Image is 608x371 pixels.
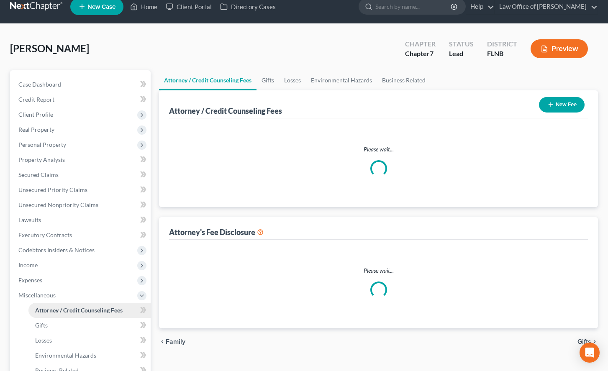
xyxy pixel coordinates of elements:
[18,111,53,118] span: Client Profile
[405,49,436,59] div: Chapter
[18,186,87,193] span: Unsecured Priority Claims
[169,106,282,116] div: Attorney / Credit Counseling Fees
[18,171,59,178] span: Secured Claims
[449,49,474,59] div: Lead
[18,276,42,284] span: Expenses
[12,92,151,107] a: Credit Report
[577,338,591,345] span: Gifts
[159,338,185,345] button: chevron_left Family
[449,39,474,49] div: Status
[87,4,115,10] span: New Case
[531,39,588,58] button: Preview
[28,348,151,363] a: Environmental Hazards
[28,318,151,333] a: Gifts
[18,156,65,163] span: Property Analysis
[18,246,95,253] span: Codebtors Insiders & Notices
[430,49,434,57] span: 7
[12,212,151,228] a: Lawsuits
[10,42,89,54] span: [PERSON_NAME]
[591,338,598,345] i: chevron_right
[12,167,151,182] a: Secured Claims
[257,70,279,90] a: Gifts
[28,303,151,318] a: Attorney / Credit Counseling Fees
[18,126,54,133] span: Real Property
[306,70,377,90] a: Environmental Hazards
[159,338,166,345] i: chevron_left
[166,338,185,345] span: Family
[580,343,600,363] div: Open Intercom Messenger
[377,70,431,90] a: Business Related
[279,70,306,90] a: Losses
[18,201,98,208] span: Unsecured Nonpriority Claims
[169,227,264,237] div: Attorney's Fee Disclosure
[35,322,48,329] span: Gifts
[12,152,151,167] a: Property Analysis
[18,96,54,103] span: Credit Report
[18,216,41,223] span: Lawsuits
[405,39,436,49] div: Chapter
[12,228,151,243] a: Executory Contracts
[159,70,257,90] a: Attorney / Credit Counseling Fees
[577,338,598,345] button: Gifts chevron_right
[35,337,52,344] span: Losses
[18,261,38,269] span: Income
[18,141,66,148] span: Personal Property
[176,145,581,154] p: Please wait...
[18,292,56,299] span: Miscellaneous
[12,197,151,212] a: Unsecured Nonpriority Claims
[487,49,517,59] div: FLNB
[28,333,151,348] a: Losses
[18,231,72,238] span: Executory Contracts
[487,39,517,49] div: District
[539,97,585,113] button: New Fee
[176,266,581,275] p: Please wait...
[12,77,151,92] a: Case Dashboard
[12,182,151,197] a: Unsecured Priority Claims
[35,352,96,359] span: Environmental Hazards
[35,307,123,314] span: Attorney / Credit Counseling Fees
[18,81,61,88] span: Case Dashboard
